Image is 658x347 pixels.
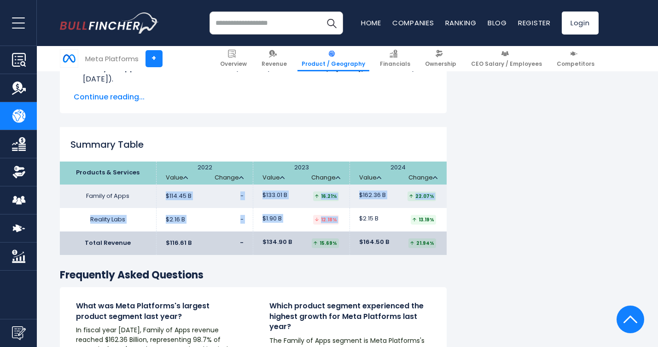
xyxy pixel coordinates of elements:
span: $2.16 B [166,216,185,224]
div: 21.94% [408,238,436,248]
div: 13.19% [411,215,436,225]
h4: Which product segment experienced the highest growth for Meta Platforms last year? [269,301,431,332]
span: $116.61 B [166,239,192,247]
span: Continue reading... [74,92,433,103]
img: META logo [60,50,78,67]
b: Family of Apps [83,63,139,73]
span: $164.50 B [359,238,389,246]
span: Overview [220,60,247,68]
a: Home [361,18,381,28]
span: Competitors [557,60,594,68]
span: $1.90 B [262,215,282,223]
img: Ownership [12,165,26,179]
span: - [240,191,244,200]
li: revenue increased 22.07% ($29.35 B) from $133.01 B (in [DATE]) to $162.36 B (in [DATE]). [74,63,433,85]
span: $133.01 B [262,191,287,199]
button: Search [320,12,343,35]
span: Product / Geography [302,60,365,68]
a: Value [359,174,381,182]
td: Family of Apps [60,185,157,208]
th: Products & Services [60,162,157,185]
th: 2022 [157,162,253,185]
h2: Summary Table [60,138,447,151]
span: CEO Salary / Employees [471,60,542,68]
a: Login [562,12,599,35]
div: 22.07% [408,191,436,201]
span: $134.90 B [262,238,292,246]
span: Revenue [262,60,287,68]
td: Total Revenue [60,231,157,255]
a: Value [166,174,188,182]
img: bullfincher logo [60,12,159,34]
a: Register [518,18,551,28]
a: Ranking [445,18,477,28]
div: Meta Platforms [85,53,139,64]
a: Go to homepage [60,12,159,34]
span: $162.36 B [359,191,386,199]
a: CEO Salary / Employees [467,46,546,71]
td: Reality Labs [60,208,157,231]
a: Change [311,174,340,182]
a: Change [408,174,437,182]
span: $114.45 B [166,192,192,200]
th: 2024 [350,162,447,185]
a: Product / Geography [297,46,369,71]
a: Competitors [553,46,599,71]
th: 2023 [253,162,350,185]
a: + [146,50,163,67]
li: revenue increased 13.19% ($250.00 M) from $1.90 B (in [DATE]) to $2.15 B (in [DATE]). [74,85,433,96]
div: 15.69% [312,238,339,248]
span: $2.15 B [359,215,378,223]
a: Overview [216,46,251,71]
span: Ownership [425,60,456,68]
a: Value [262,174,285,182]
h4: What was Meta Platforms's largest product segment last year? [76,301,237,322]
a: Blog [488,18,507,28]
b: Reality Labs [83,85,128,95]
span: - [240,215,244,224]
a: Financials [376,46,414,71]
span: - [240,238,244,247]
h3: Frequently Asked Questions [60,269,447,282]
a: Ownership [421,46,460,71]
a: Revenue [257,46,291,71]
a: Companies [392,18,434,28]
span: Financials [380,60,410,68]
div: 12.18% [313,215,339,225]
div: 16.21% [313,191,339,201]
a: Change [215,174,244,182]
